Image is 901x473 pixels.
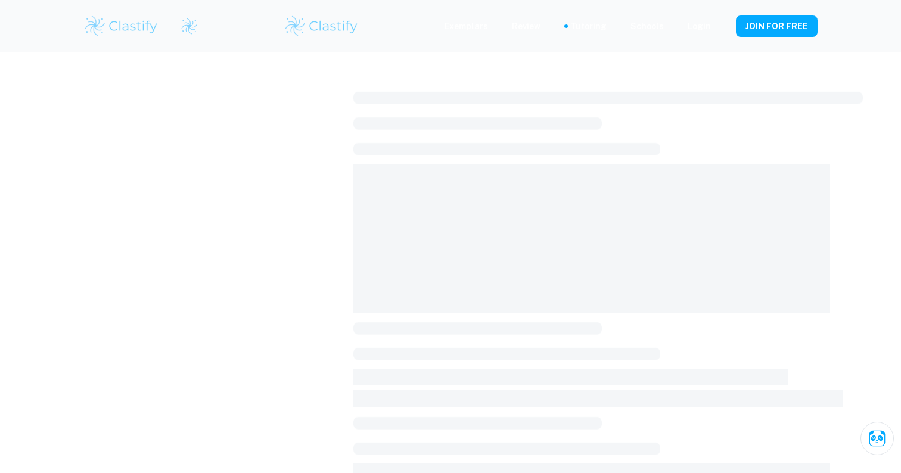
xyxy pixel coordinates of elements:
a: Clastify logo [173,17,198,35]
img: Clastify logo [181,17,198,35]
button: JOIN FOR FREE [736,15,818,37]
a: Schools [630,20,664,33]
img: Clastify logo [284,14,359,38]
button: Ask Clai [860,422,894,455]
button: Help and Feedback [720,23,726,29]
p: Exemplars [445,20,488,33]
img: Clastify logo [83,14,159,38]
a: Login [688,20,711,33]
p: Review [512,20,540,33]
a: Tutoring [570,20,607,33]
